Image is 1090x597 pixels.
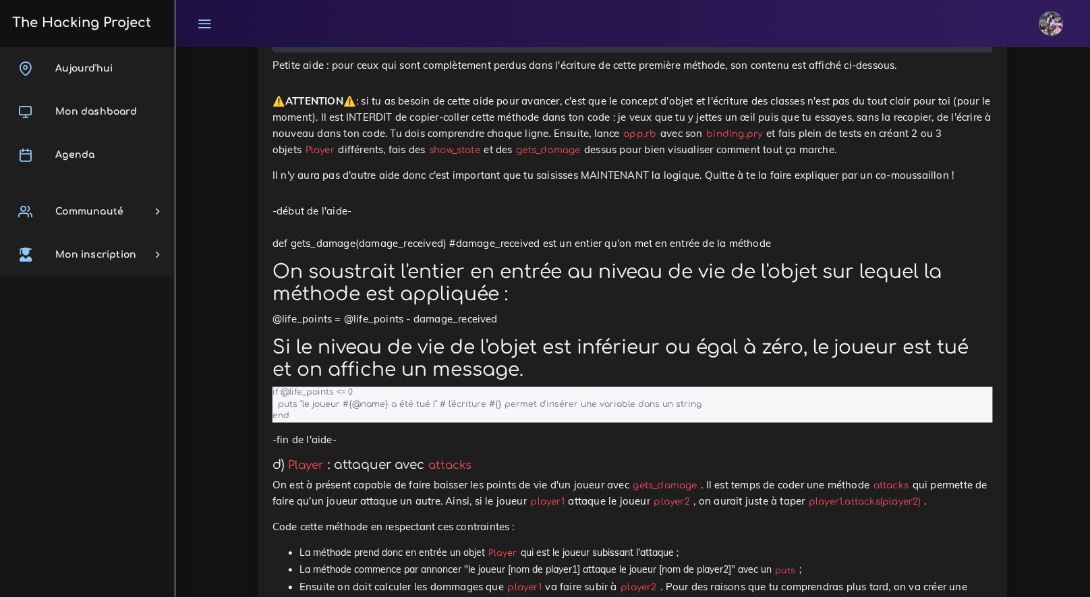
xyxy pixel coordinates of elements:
code: binding.pry [703,127,766,142]
span: Mon inscription [55,250,136,260]
p: -début de l'aide- def gets_damage(damage_received) #damage_received est un entier qu'on met en en... [272,203,993,252]
code: app.rb [620,127,660,142]
span: Mon dashboard [55,107,137,117]
li: La méthode prend donc en entrée un objet qui est le joueur subissant l'attaque ; [299,545,993,562]
code: if @life_points <= 0 puts "le joueur #{@name} a été tué !" # l'écriture #{} permet d'insérer une ... [272,386,707,423]
h1: On soustrait l'entier en entrée au niveau de vie de l'objet sur lequel la méthode est appliquée : [272,261,993,306]
code: Player [285,457,328,474]
code: gets_damage [629,479,701,493]
code: Player [485,547,521,561]
p: Il n'y aura pas d'autre aide donc c'est important que tu saisisses MAINTENANT la logique. Quitte ... [272,167,993,183]
code: player1 [527,495,569,509]
code: player1.attacks(player2) [805,495,925,509]
span: Agenda [55,150,94,160]
code: puts [772,565,799,578]
span: Aujourd'hui [55,63,113,74]
code: gets_damage [513,144,584,158]
li: La méthode commence par annoncer "le joueur [nom de player1] attaque le joueur [nom de player2]" ... [299,562,993,579]
img: eg54bupqcshyolnhdacp.jpg [1039,11,1064,36]
code: player2 [617,581,661,595]
code: player2 [650,495,694,509]
code: attacks [870,479,913,493]
p: Code cette méthode en respectant ces contraintes : [272,519,993,536]
p: @life_points = @life_points - damage_received [272,312,993,328]
code: Player [302,144,338,158]
h1: Si le niveau de vie de l'objet est inférieur ou égal à zéro, le joueur est tué et on affiche un m... [272,337,993,382]
h4: d) : attaquer avec [272,458,993,473]
span: Communauté [55,206,123,217]
p: Petite aide : pour ceux qui sont complètement perdus dans l'écriture de cette première méthode, s... [272,57,993,74]
p: -fin de l'aide- [272,432,993,449]
h3: The Hacking Project [8,16,151,30]
p: : si tu as besoin de cette aide pour avancer, c'est que le concept d'objet et l'écriture des clas... [272,93,993,158]
strong: ⚠️ATTENTION⚠️ [272,94,356,107]
code: show_state [426,144,484,158]
code: attacks [424,457,476,474]
code: player1 [504,581,546,595]
p: On est à présent capable de faire baisser les points de vie d'un joueur avec . Il est temps de co... [272,478,993,510]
